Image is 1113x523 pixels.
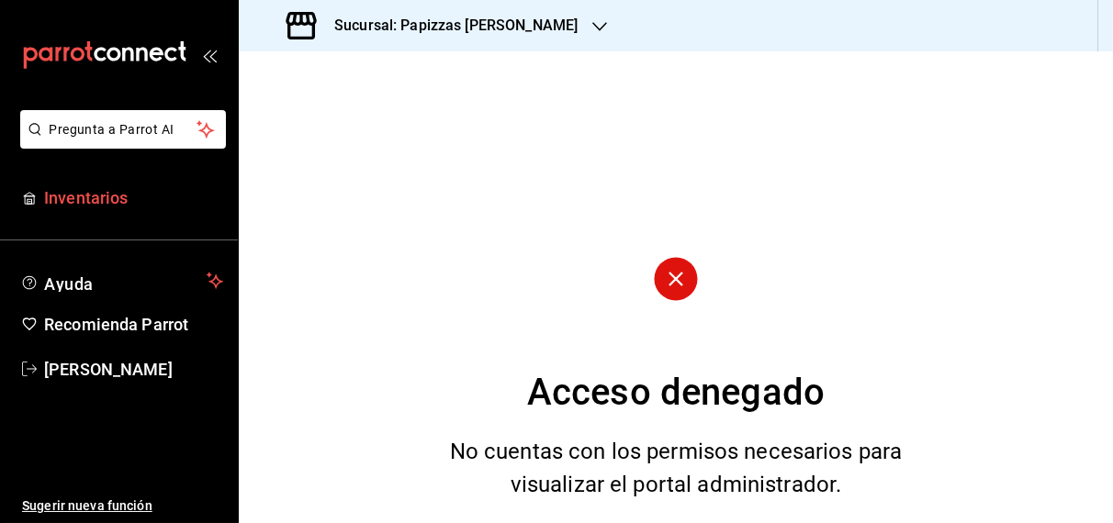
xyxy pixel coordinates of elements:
[427,435,926,501] div: No cuentas con los permisos necesarios para visualizar el portal administrador.
[202,48,217,62] button: open_drawer_menu
[320,15,578,37] h3: Sucursal: Papizzas [PERSON_NAME]
[44,312,223,337] span: Recomienda Parrot
[20,110,226,149] button: Pregunta a Parrot AI
[13,133,226,152] a: Pregunta a Parrot AI
[50,120,197,139] span: Pregunta a Parrot AI
[44,185,223,210] span: Inventarios
[527,365,825,420] div: Acceso denegado
[22,496,223,516] span: Sugerir nueva función
[44,357,223,382] span: [PERSON_NAME]
[44,270,199,292] span: Ayuda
